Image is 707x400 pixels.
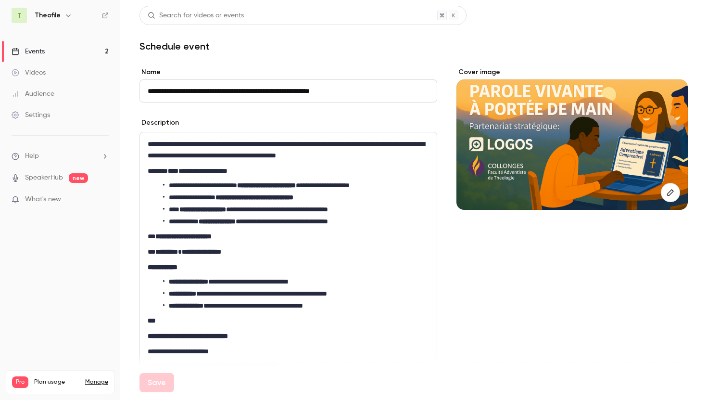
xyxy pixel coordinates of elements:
[34,378,79,386] span: Plan usage
[12,110,50,120] div: Settings
[139,67,437,77] label: Name
[12,47,45,56] div: Events
[12,376,28,388] span: Pro
[456,67,688,77] label: Cover image
[148,11,244,21] div: Search for videos or events
[12,89,54,99] div: Audience
[12,151,109,161] li: help-dropdown-opener
[12,68,46,77] div: Videos
[25,151,39,161] span: Help
[17,11,22,21] span: T
[69,173,88,183] span: new
[85,378,108,386] a: Manage
[139,40,688,52] h1: Schedule event
[97,195,109,204] iframe: Noticeable Trigger
[25,194,61,205] span: What's new
[139,118,179,128] label: Description
[25,173,63,183] a: SpeakerHub
[35,11,61,20] h6: Theofile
